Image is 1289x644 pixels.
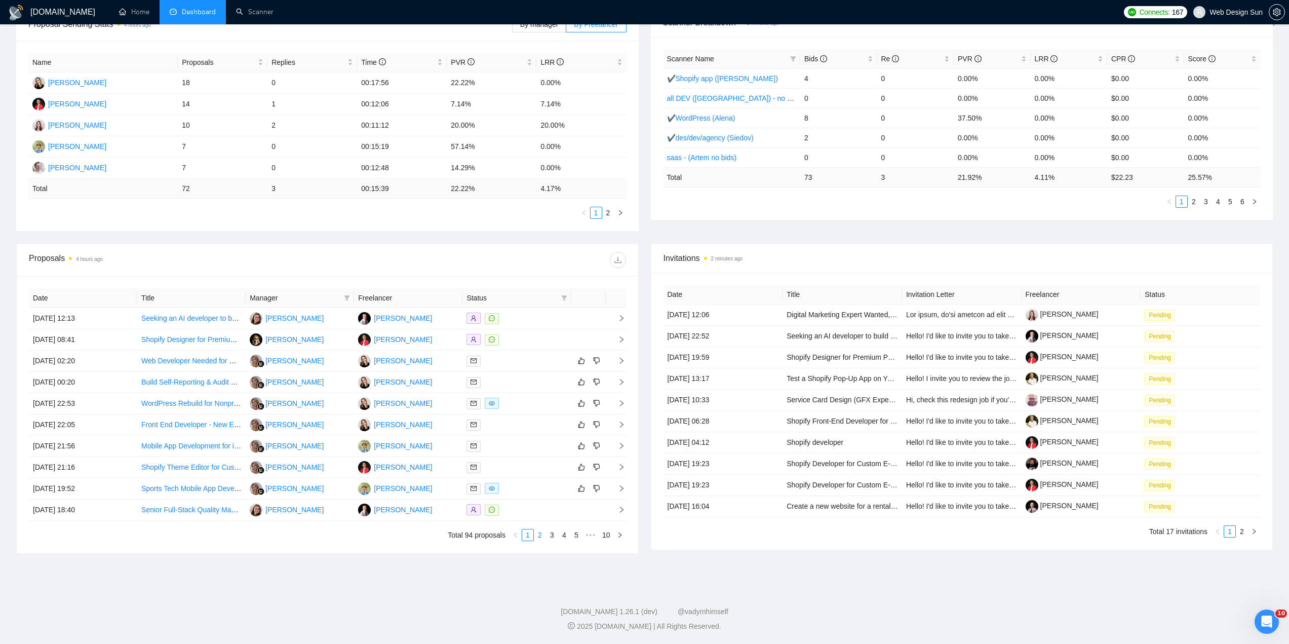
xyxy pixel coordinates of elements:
[667,114,735,122] a: ✔WordPress (Alena)
[522,529,533,541] a: 1
[614,529,626,541] button: right
[250,377,324,386] a: MC[PERSON_NAME]
[1224,196,1236,208] li: 5
[787,460,942,468] a: Shopify Developer for Custom E-commerce Store
[877,68,954,88] td: 0
[610,256,626,264] span: download
[559,529,570,541] a: 4
[603,207,614,218] a: 2
[678,608,728,616] a: @vadymhimself
[170,8,177,15] span: dashboard
[489,336,495,343] span: message
[614,529,626,541] li: Next Page
[32,119,45,132] img: JP
[250,504,262,516] img: NK
[250,356,324,364] a: MC[PERSON_NAME]
[1026,416,1099,425] a: [PERSON_NAME]
[471,358,477,364] span: mail
[374,313,432,324] div: [PERSON_NAME]
[582,529,599,541] span: •••
[582,529,599,541] li: Next 5 Pages
[8,5,24,21] img: logo
[1200,196,1212,208] li: 3
[1128,55,1135,62] span: info-circle
[1215,528,1221,535] span: left
[602,207,614,219] li: 2
[578,421,585,429] span: like
[489,507,495,513] span: message
[787,438,843,446] a: Shopify developer
[358,399,432,407] a: AL[PERSON_NAME]
[800,68,877,88] td: 4
[1145,311,1179,319] a: Pending
[467,58,475,65] span: info-circle
[374,462,432,473] div: [PERSON_NAME]
[1224,525,1236,538] li: 1
[593,357,600,365] span: dislike
[257,467,264,474] img: gigradar-bm.png
[954,68,1031,88] td: 0.00%
[257,424,264,431] img: gigradar-bm.png
[342,290,352,306] span: filter
[358,376,371,389] img: AL
[374,355,432,366] div: [PERSON_NAME]
[1031,68,1108,88] td: 0.00%
[575,482,588,495] button: like
[141,314,413,322] a: Seeking an AI developer to build a freight-quote automation bot for a flooring company.
[265,419,324,430] div: [PERSON_NAME]
[471,422,477,428] span: mail
[250,314,324,322] a: NK[PERSON_NAME]
[32,99,106,107] a: AT[PERSON_NAME]
[357,72,447,94] td: 00:17:56
[374,334,432,345] div: [PERSON_NAME]
[358,335,432,343] a: AT[PERSON_NAME]
[358,314,432,322] a: YY[PERSON_NAME]
[1026,438,1099,446] a: [PERSON_NAME]
[614,207,627,219] li: Next Page
[447,72,536,94] td: 22.22%
[1026,330,1038,343] img: c1gL6zrSnaLfgYKYkFATEphuZ1VZNvXqd9unVblrKUqv_id2bBPzeby3fquoX2mwdg
[804,55,827,63] span: Bids
[178,72,267,94] td: 18
[578,399,585,407] span: like
[48,77,106,88] div: [PERSON_NAME]
[546,529,558,541] a: 3
[787,481,942,489] a: Shopify Developer for Custom E-commerce Store
[358,312,371,325] img: YY
[787,353,992,361] a: Shopify Designer for Premium Pet Wellness & Supplement Brand
[1145,332,1179,340] a: Pending
[32,140,45,153] img: IT
[1026,395,1099,403] a: [PERSON_NAME]
[32,78,106,86] a: AL[PERSON_NAME]
[590,207,602,219] li: 1
[250,461,262,474] img: MC
[250,420,324,428] a: MC[PERSON_NAME]
[1225,196,1236,207] a: 5
[1128,8,1136,16] img: upwork-logo.png
[250,312,262,325] img: NK
[877,88,954,108] td: 0
[557,58,564,65] span: info-circle
[265,462,324,473] div: [PERSON_NAME]
[119,8,149,16] a: homeHome
[546,529,558,541] li: 3
[265,398,324,409] div: [PERSON_NAME]
[578,484,585,493] span: like
[575,355,588,367] button: like
[374,419,432,430] div: [PERSON_NAME]
[1145,459,1175,470] span: Pending
[1026,459,1099,467] a: [PERSON_NAME]
[1248,196,1261,208] li: Next Page
[534,529,545,541] a: 2
[178,53,267,72] th: Proposals
[358,377,432,386] a: AL[PERSON_NAME]
[250,463,324,471] a: MC[PERSON_NAME]
[561,295,567,301] span: filter
[257,403,264,410] img: gigradar-bm.png
[1145,310,1175,321] span: Pending
[787,417,972,425] a: Shopify Front-End Developer for Tiling Store Improvements
[250,355,262,367] img: MC
[591,482,603,495] button: dislike
[593,421,600,429] span: dislike
[534,529,546,541] li: 2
